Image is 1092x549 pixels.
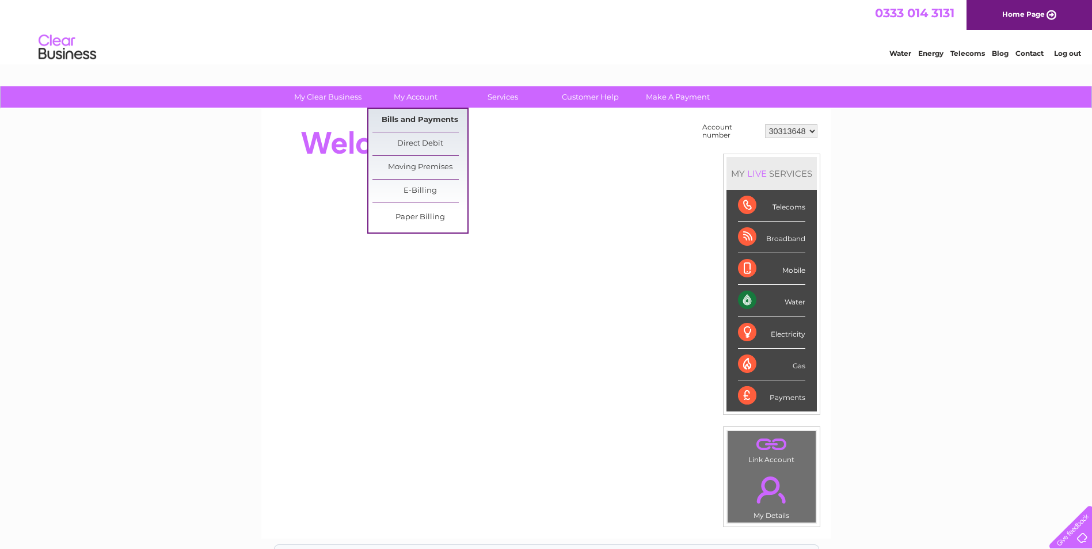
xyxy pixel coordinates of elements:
[727,430,816,467] td: Link Account
[455,86,550,108] a: Services
[630,86,725,108] a: Make A Payment
[372,132,467,155] a: Direct Debit
[992,49,1009,58] a: Blog
[730,470,813,510] a: .
[1015,49,1044,58] a: Contact
[738,222,805,253] div: Broadband
[950,49,985,58] a: Telecoms
[745,168,769,179] div: LIVE
[372,180,467,203] a: E-Billing
[738,285,805,317] div: Water
[738,380,805,411] div: Payments
[372,206,467,229] a: Paper Billing
[889,49,911,58] a: Water
[368,86,463,108] a: My Account
[730,434,813,454] a: .
[918,49,943,58] a: Energy
[875,6,954,20] a: 0333 014 3131
[738,349,805,380] div: Gas
[699,120,762,142] td: Account number
[280,86,375,108] a: My Clear Business
[372,156,467,179] a: Moving Premises
[738,253,805,285] div: Mobile
[543,86,638,108] a: Customer Help
[727,467,816,523] td: My Details
[38,30,97,65] img: logo.png
[1054,49,1081,58] a: Log out
[275,6,819,56] div: Clear Business is a trading name of Verastar Limited (registered in [GEOGRAPHIC_DATA] No. 3667643...
[738,190,805,222] div: Telecoms
[726,157,817,190] div: MY SERVICES
[372,109,467,132] a: Bills and Payments
[738,317,805,349] div: Electricity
